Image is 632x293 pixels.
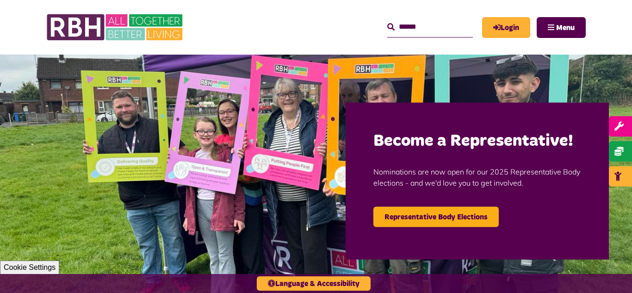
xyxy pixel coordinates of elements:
[373,152,581,202] p: Nominations are now open for our 2025 Representative Body elections - and we'd love you to get in...
[537,17,586,38] button: Navigation
[373,130,581,152] h2: Become a Representative!
[46,9,185,45] img: RBH
[373,206,499,227] a: Representative Body Elections
[482,17,530,38] a: MyRBH
[556,24,575,31] span: Menu
[257,276,371,291] button: Language & Accessibility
